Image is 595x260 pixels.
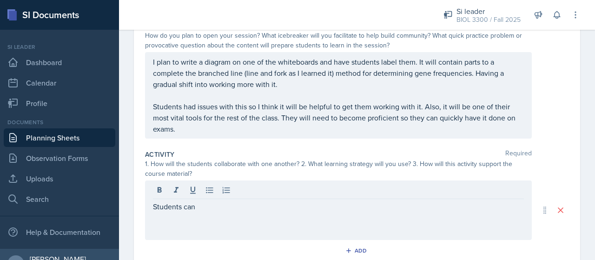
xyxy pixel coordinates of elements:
[4,94,115,113] a: Profile
[505,150,532,159] span: Required
[153,101,524,134] p: Students had issues with this so I think it will be helpful to get them working with it. Also, it...
[347,247,367,254] div: Add
[145,31,532,50] div: How do you plan to open your session? What icebreaker will you facilitate to help build community...
[4,128,115,147] a: Planning Sheets
[342,244,372,258] button: Add
[4,43,115,51] div: Si leader
[4,169,115,188] a: Uploads
[456,6,521,17] div: Si leader
[4,190,115,208] a: Search
[456,15,521,25] div: BIOL 3300 / Fall 2025
[4,73,115,92] a: Calendar
[4,118,115,127] div: Documents
[145,159,532,179] div: 1. How will the students collaborate with one another? 2. What learning strategy will you use? 3....
[153,56,524,90] p: I plan to write a diagram on one of the whiteboards and have students label them. It will contain...
[4,53,115,72] a: Dashboard
[4,223,115,241] div: Help & Documentation
[153,201,524,212] p: Students can
[145,150,175,159] label: Activity
[4,149,115,167] a: Observation Forms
